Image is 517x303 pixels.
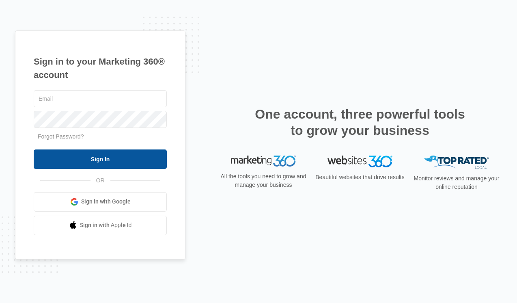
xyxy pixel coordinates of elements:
[81,197,131,206] span: Sign in with Google
[218,172,309,189] p: All the tools you need to grow and manage your business
[231,156,296,167] img: Marketing 360
[80,221,132,229] span: Sign in with Apple Id
[315,173,405,182] p: Beautiful websites that drive results
[34,192,167,212] a: Sign in with Google
[34,55,167,82] h1: Sign in to your Marketing 360® account
[90,176,110,185] span: OR
[38,133,84,140] a: Forgot Password?
[252,106,467,139] h2: One account, three powerful tools to grow your business
[34,216,167,235] a: Sign in with Apple Id
[327,156,392,167] img: Websites 360
[34,90,167,107] input: Email
[424,156,489,169] img: Top Rated Local
[34,149,167,169] input: Sign In
[411,174,502,191] p: Monitor reviews and manage your online reputation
